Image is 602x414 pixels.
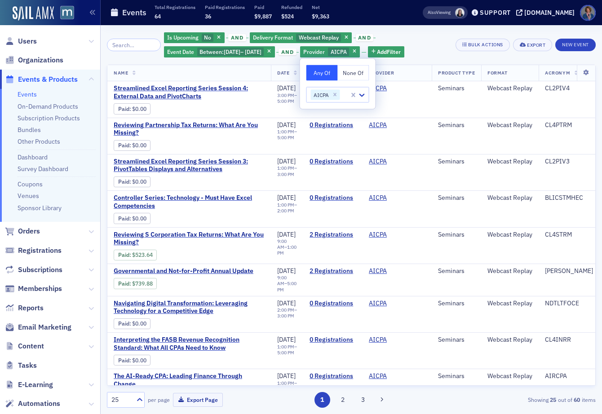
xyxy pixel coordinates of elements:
span: Webcast Replay [299,34,339,41]
img: SailAMX [60,6,74,20]
a: Events & Products [5,75,78,84]
span: AICPA [369,84,425,92]
div: AIRCPA [545,372,593,380]
div: Seminars [438,299,475,308]
a: Paid [118,357,129,364]
div: Paid: 2 - $73988 [114,278,157,289]
span: Between : [199,48,224,55]
a: Streamlined Excel Reporting Series Session 4: External Data and PivotCharts [114,84,265,100]
a: View Homepage [54,6,74,21]
span: AICPA [331,48,347,55]
div: Seminars [438,372,475,380]
time: 1:00 PM [277,128,294,135]
div: Webcast Replay [487,336,532,344]
div: AICPA [311,89,330,100]
a: 0 Registrations [310,158,356,166]
span: Subscriptions [18,265,62,275]
button: AddFilter [368,46,405,57]
span: : [118,357,132,364]
span: [DATE] [277,267,296,275]
a: 0 Registrations [310,336,356,344]
span: [DATE] [277,335,296,344]
a: Paid [118,320,129,327]
div: CL4INRR [545,336,593,344]
span: $523.64 [132,251,153,258]
a: Paid [118,142,129,149]
a: Interpreting the FASB Revenue Recognition Standard: What All CPAs Need to Know [114,336,265,352]
span: $9,887 [254,13,272,20]
a: AICPA [369,299,387,308]
div: [PERSON_NAME] [545,267,593,275]
p: Net [312,4,329,10]
time: 5:00 PM [277,134,294,141]
div: – [277,202,297,214]
a: Survey Dashboard [18,165,68,173]
span: Profile [580,5,596,21]
span: [DATE] [277,299,296,307]
a: 0 Registrations [310,194,356,202]
a: Governmental and Not-for-Profit Annual Update [114,267,265,275]
span: AICPA [369,336,425,344]
span: $9,363 [312,13,329,20]
div: Seminars [438,194,475,202]
div: No [164,32,225,44]
span: Content [18,341,44,351]
span: AICPA [369,372,425,380]
span: [DATE] [277,157,296,165]
div: – [277,344,297,356]
div: CL4STRM [545,231,593,239]
button: and [276,48,299,56]
span: Events & Products [18,75,78,84]
div: BLICSTMHEC [545,194,593,202]
p: Total Registrations [155,4,195,10]
img: SailAMX [13,6,54,21]
div: Export [527,43,545,48]
span: AICPA [369,231,425,239]
div: Paid: 2 - $52364 [114,250,157,260]
div: Paid: 0 - $0 [114,355,150,366]
span: Orders [18,226,40,236]
span: : [118,106,132,112]
time: 2:00 PM [277,207,294,214]
span: Format [487,70,507,76]
div: CL2PIV4 [545,84,593,92]
div: Paid: 0 - $0 [114,176,150,187]
span: and [279,48,296,56]
a: 2 Registrations [310,231,356,239]
div: Seminars [438,84,475,92]
time: 5:00 PM [277,98,294,104]
a: 0 Registrations [310,121,356,129]
a: AICPA [369,267,387,275]
span: Memberships [18,284,62,294]
div: CL4PTRM [545,121,593,129]
span: $0.00 [132,178,146,185]
div: – [277,380,297,392]
div: – [277,238,297,256]
div: Paid: 0 - $0 [114,103,150,114]
span: Users [18,36,37,46]
a: Reviewing S Corporation Tax Returns: What Are You Missing? [114,231,265,247]
div: Paid: 0 - $0 [114,318,150,329]
span: 36 [205,13,211,20]
a: Paid [118,215,129,222]
span: AICPA [369,267,425,275]
button: Bulk Actions [456,39,510,51]
div: Webcast Replay [487,121,532,129]
time: 5:00 PM [277,280,297,292]
time: 3:00 PM [277,92,294,98]
time: 3:00 PM [277,171,294,177]
span: AICPA [369,158,425,166]
div: 25 [111,395,131,405]
div: – [277,307,297,319]
a: Streamlined Excel Reporting Series Session 3: PivotTables Displays and Alternatives [114,158,265,173]
span: Name [114,70,128,76]
a: On-Demand Products [18,102,78,110]
span: 64 [155,13,161,20]
input: Search… [107,39,161,51]
div: Paid: 0 - $0 [114,140,150,151]
span: The AI-Ready CPA: Leading Finance Through Change [114,372,265,388]
span: $0.00 [132,320,146,327]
